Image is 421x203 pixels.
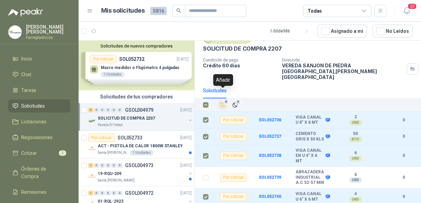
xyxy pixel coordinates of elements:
[88,117,96,125] img: Company Logo
[88,145,96,153] img: Company Logo
[88,172,96,180] img: Company Logo
[81,43,192,49] button: Solicitudes de nuevos compradores
[117,191,122,195] div: 0
[111,163,117,168] div: 0
[94,108,99,112] div: 0
[395,117,413,123] b: 0
[21,149,37,157] span: Cotizar
[100,163,105,168] div: 0
[79,90,194,103] div: Solicitudes de tus compradores
[101,6,145,16] h1: Mis solicitudes
[220,116,247,124] div: Por cotizar
[8,84,70,97] a: Tareas
[94,191,99,195] div: 0
[259,153,281,158] a: SOL052738
[111,191,117,195] div: 0
[282,63,404,80] p: VEREDA SANJON DE PIEDRA [GEOGRAPHIC_DATA] , [PERSON_NAME][GEOGRAPHIC_DATA]
[98,115,155,122] p: SOLICITUD DE COMPRA 2207
[203,45,282,52] p: SOLICITUD DE COMPRA 2207
[94,163,99,168] div: 0
[296,115,324,125] b: VIGA CANAL U 8" X 6 MT
[88,106,193,128] a: 5 0 0 0 0 0 GSOL004979[DATE] Company LogoSOLICITUD DE COMPRA 2207Panela El Trébol
[349,137,362,142] div: BTO
[8,8,43,16] img: Logo peakr
[282,58,404,63] p: Dirección
[21,134,53,141] span: Negociaciones
[213,74,233,86] div: Añadir
[98,150,128,155] p: Santa [PERSON_NAME]
[130,150,153,155] div: 1 Unidades
[117,108,122,112] div: 0
[21,118,46,125] span: Licitaciones
[21,71,31,78] span: Chat
[203,63,276,68] p: Crédito 60 días
[8,162,70,183] a: Órdenes de Compra
[98,143,183,149] p: ACT - PISTOLA DE CALOR 1800W STANLEY
[125,108,153,112] p: GSOL004979
[259,134,281,139] a: SOL052737
[8,115,70,128] a: Licitaciones
[296,148,324,164] b: VIGA CANAL EN U 4" X 6 MT
[308,7,322,15] div: Todas
[26,36,70,40] p: Ferreplasticos
[395,174,413,181] b: 0
[220,152,247,160] div: Por cotizar
[106,108,111,112] div: 0
[236,99,241,105] span: 4
[106,163,111,168] div: 0
[259,118,281,122] a: SOL052736
[8,52,70,65] a: Inicio
[220,193,247,201] div: Por cotizar
[180,107,192,113] p: [DATE]
[220,133,247,141] div: Por cotizar
[8,131,70,144] a: Negociaciones
[270,26,312,37] div: 1 - 50 de 986
[125,191,153,195] p: GSOL004972
[98,171,121,177] p: 19-RQU-209
[176,8,181,13] span: search
[59,150,66,156] span: 1
[21,188,46,196] span: Remisiones
[259,194,281,199] a: SOL052740
[26,25,70,34] p: [PERSON_NAME] [PERSON_NAME]
[21,86,36,94] span: Tareas
[372,25,413,38] button: No Leídos
[395,133,413,140] b: 0
[180,162,192,169] p: [DATE]
[259,175,281,180] a: SOL052739
[349,120,362,125] div: UND
[296,191,324,202] b: VIGA CANAL U 6" X 6 MT
[98,178,135,183] p: Santa [PERSON_NAME]
[21,165,64,180] span: Órdenes de Compra
[21,102,45,110] span: Solicitudes
[9,26,22,39] img: Company Logo
[395,193,413,200] b: 0
[333,191,378,197] b: 4
[8,68,70,81] a: Chat
[8,99,70,112] a: Solicitudes
[333,172,378,178] b: 6
[118,135,142,140] p: SOL052733
[79,41,194,90] div: Solicitudes de nuevos compradoresPor cotizarSOL052732[DATE] Macro medidor o Flujómetro 4 pulgadas...
[203,87,227,94] div: Solicitudes
[349,177,362,183] div: UND
[88,191,93,195] div: 1
[117,163,122,168] div: 0
[333,114,378,120] b: 2
[407,3,417,10] span: 20
[333,131,378,137] b: 50
[230,100,240,110] button: Ignorar
[98,122,123,128] p: Panela El Trébol
[79,131,194,159] a: Por cotizarSOL052733[DATE] Company LogoACT - PISTOLA DE CALOR 1800W STANLEYSanta [PERSON_NAME]1 U...
[106,191,111,195] div: 0
[88,163,93,168] div: 1
[220,174,247,182] div: Por cotizar
[296,131,324,142] b: CEMENTO GRIS X 50 KLS
[88,108,93,112] div: 5
[125,163,153,168] p: GSOL004973
[180,190,192,197] p: [DATE]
